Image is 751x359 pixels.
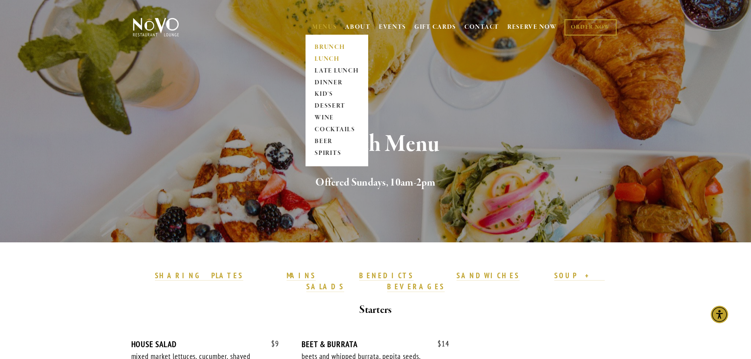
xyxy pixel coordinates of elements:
a: SANDWICHES [457,271,520,281]
a: GIFT CARDS [414,20,456,35]
strong: SANDWICHES [457,271,520,280]
img: Novo Restaurant &amp; Lounge [131,17,181,37]
a: DESSERT [312,100,362,112]
a: BENEDICTS [359,271,414,281]
div: Accessibility Menu [711,306,728,323]
a: SHARING PLATES [155,271,243,281]
a: ABOUT [345,23,371,31]
a: BEER [312,136,362,148]
a: DINNER [312,77,362,89]
a: EVENTS [379,23,406,31]
h1: Brunch Menu [146,132,606,157]
strong: SHARING PLATES [155,271,243,280]
span: 9 [263,339,279,348]
a: WINE [312,112,362,124]
strong: BEVERAGES [387,282,445,291]
a: RESERVE NOW [507,20,557,35]
a: MENUS [312,23,337,31]
strong: BENEDICTS [359,271,414,280]
a: ORDER NOW [565,19,616,35]
h2: Offered Sundays, 10am-2pm [146,175,606,191]
span: 14 [430,339,449,348]
a: LUNCH [312,53,362,65]
a: MAINS [287,271,316,281]
strong: MAINS [287,271,316,280]
a: BEVERAGES [387,282,445,292]
span: $ [271,339,275,348]
strong: Starters [359,303,391,317]
a: BRUNCH [312,41,362,53]
a: SOUP + SALADS [306,271,605,292]
a: COCKTAILS [312,124,362,136]
span: $ [438,339,442,348]
a: KID'S [312,89,362,100]
div: HOUSE SALAD [131,339,279,349]
a: CONTACT [464,20,499,35]
div: BEET & BURRATA [302,339,449,349]
a: LATE LUNCH [312,65,362,77]
a: SPIRITS [312,148,362,160]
